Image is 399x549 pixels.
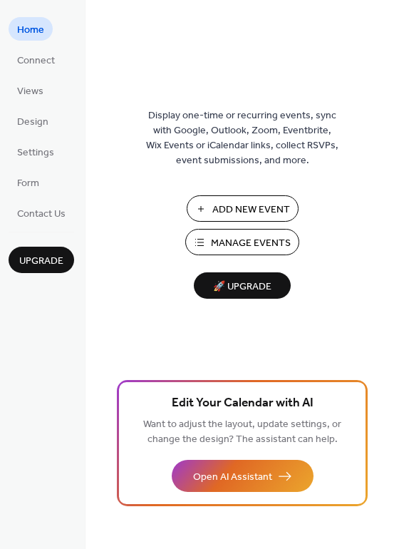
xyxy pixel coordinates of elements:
[9,17,53,41] a: Home
[172,460,313,492] button: Open AI Assistant
[9,170,48,194] a: Form
[194,272,291,299] button: 🚀 Upgrade
[187,195,299,222] button: Add New Event
[211,236,291,251] span: Manage Events
[17,53,55,68] span: Connect
[17,145,54,160] span: Settings
[17,115,48,130] span: Design
[9,78,52,102] a: Views
[143,415,341,449] span: Want to adjust the layout, update settings, or change the design? The assistant can help.
[9,201,74,225] a: Contact Us
[9,247,74,273] button: Upgrade
[17,207,66,222] span: Contact Us
[172,394,313,414] span: Edit Your Calendar with AI
[185,229,299,255] button: Manage Events
[19,254,63,269] span: Upgrade
[193,470,272,485] span: Open AI Assistant
[17,23,44,38] span: Home
[17,84,43,99] span: Views
[9,140,63,163] a: Settings
[146,108,338,168] span: Display one-time or recurring events, sync with Google, Outlook, Zoom, Eventbrite, Wix Events or ...
[212,202,290,217] span: Add New Event
[9,109,57,133] a: Design
[17,176,39,191] span: Form
[9,48,63,71] a: Connect
[202,277,282,297] span: 🚀 Upgrade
